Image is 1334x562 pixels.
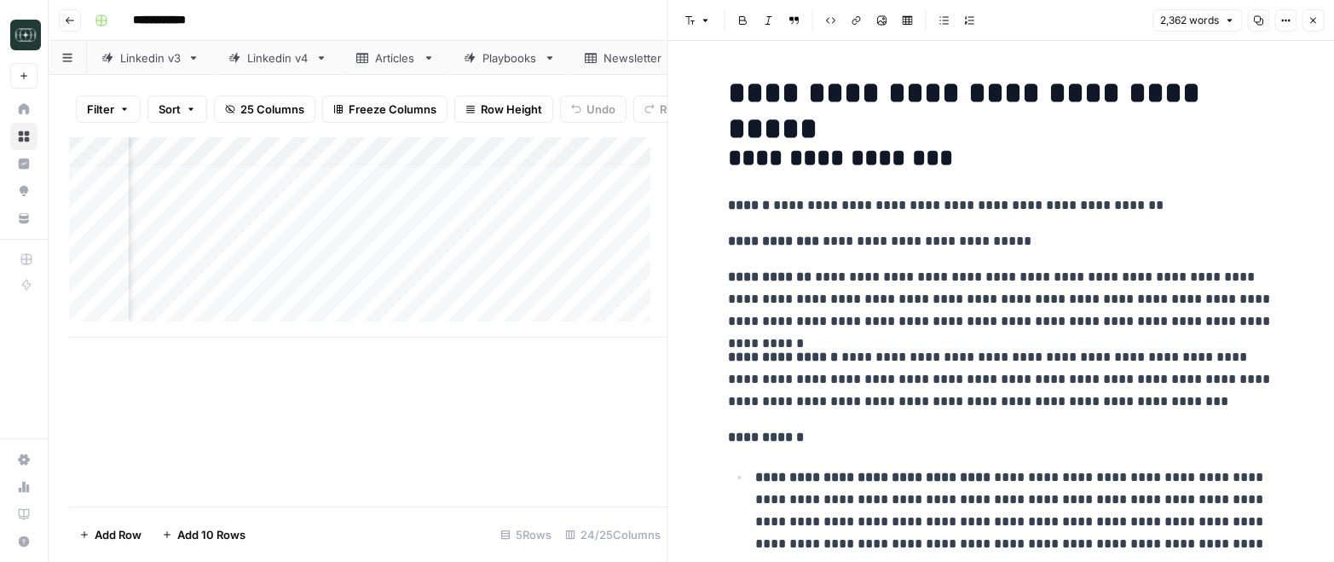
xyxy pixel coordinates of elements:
[10,473,38,501] a: Usage
[342,41,449,75] a: Articles
[482,49,537,67] div: Playbooks
[87,41,214,75] a: Linkedin v3
[1160,13,1219,28] span: 2,362 words
[214,41,342,75] a: Linkedin v4
[494,521,558,548] div: 5 Rows
[481,101,542,118] span: Row Height
[10,123,38,150] a: Browse
[76,96,141,123] button: Filter
[69,521,152,548] button: Add Row
[10,205,38,232] a: Your Data
[240,101,304,118] span: 25 Columns
[10,14,38,56] button: Workspace: Catalyst
[159,101,181,118] span: Sort
[10,446,38,473] a: Settings
[375,49,416,67] div: Articles
[10,150,38,177] a: Insights
[152,521,256,548] button: Add 10 Rows
[454,96,553,123] button: Row Height
[1152,9,1242,32] button: 2,362 words
[10,20,41,50] img: Catalyst Logo
[558,521,667,548] div: 24/25 Columns
[10,501,38,528] a: Learning Hub
[560,96,627,123] button: Undo
[147,96,207,123] button: Sort
[10,528,38,555] button: Help + Support
[349,101,436,118] span: Freeze Columns
[449,41,570,75] a: Playbooks
[586,101,615,118] span: Undo
[214,96,315,123] button: 25 Columns
[10,96,38,123] a: Home
[10,177,38,205] a: Opportunities
[633,96,698,123] button: Redo
[603,49,663,67] div: Newsletter
[570,41,696,75] a: Newsletter
[322,96,448,123] button: Freeze Columns
[95,526,141,543] span: Add Row
[247,49,309,67] div: Linkedin v4
[87,101,114,118] span: Filter
[120,49,181,67] div: Linkedin v3
[177,526,245,543] span: Add 10 Rows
